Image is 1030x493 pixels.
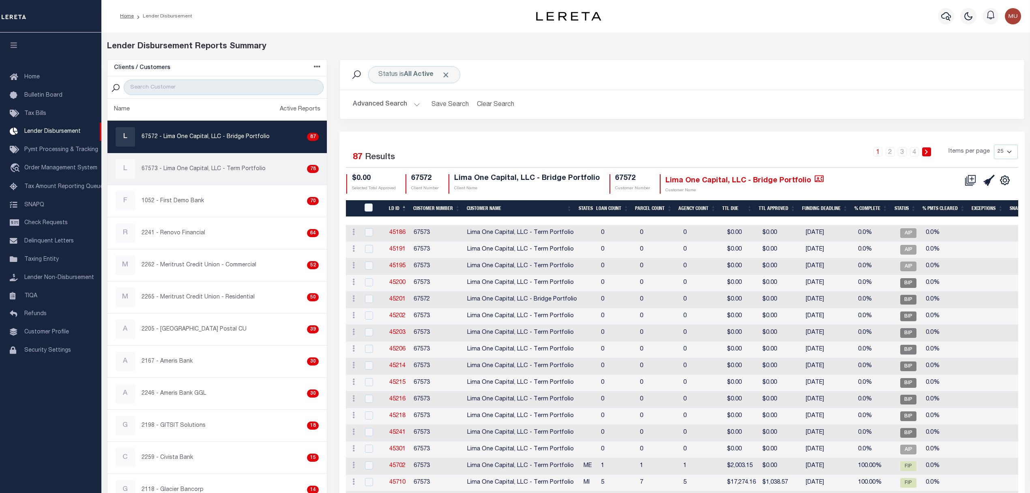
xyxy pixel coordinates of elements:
[107,346,327,377] a: A2167 - Ameris Bank30
[637,391,680,408] td: 0
[24,220,68,226] span: Check Requests
[120,14,134,19] a: Home
[598,458,637,475] td: 1
[410,408,464,425] td: 67573
[142,293,255,302] p: 2265 - Meritrust Credit Union - Residential
[464,458,580,475] td: Lima One Capital, LLC - Term Portfolio
[919,200,968,217] th: % Pmts Cleared: activate to sort column ascending
[307,165,318,173] div: 78
[598,425,637,441] td: 0
[680,325,724,342] td: 0
[410,225,464,242] td: 67573
[719,200,755,217] th: Ttl Due: activate to sort column ascending
[968,200,1006,217] th: Exceptions: activate to sort column ascending
[855,408,895,425] td: 0.0%
[615,186,650,192] p: Customer Number
[24,293,37,298] span: TIQA
[680,408,724,425] td: 0
[24,329,69,335] span: Customer Profile
[923,425,972,441] td: 0.0%
[464,475,580,491] td: Lima One Capital, LLC - Term Portfolio
[24,348,71,353] span: Security Settings
[142,133,270,141] p: 67572 - Lima One Capital, LLC - Bridge Portfolio
[410,342,464,358] td: 67573
[923,342,972,358] td: 0.0%
[855,225,895,242] td: 0.0%
[900,228,916,238] span: AIP
[464,391,580,408] td: Lima One Capital, LLC - Term Portfolio
[637,242,680,258] td: 0
[637,258,680,275] td: 0
[803,441,855,458] td: [DATE]
[724,258,759,275] td: $0.00
[280,105,320,114] div: Active Reports
[803,325,855,342] td: [DATE]
[142,197,204,205] p: 1052 - First Demo Bank
[365,151,395,164] label: Results
[24,93,62,98] span: Bulletin Board
[923,458,972,475] td: 0.0%
[464,325,580,342] td: Lima One Capital, LLC - Term Portfolio
[598,308,637,325] td: 0
[116,352,135,371] div: A
[410,258,464,275] td: 67573
[116,255,135,275] div: M
[680,308,724,325] td: 0
[389,346,406,352] a: 45206
[410,200,463,217] th: Customer Number: activate to sort column ascending
[410,425,464,441] td: 67573
[598,292,637,308] td: 0
[680,441,724,458] td: 0
[464,375,580,391] td: Lima One Capital, LLC - Term Portfolio
[464,342,580,358] td: Lima One Capital, LLC - Term Portfolio
[454,186,600,192] p: Client Name
[389,246,406,252] a: 45191
[724,375,759,391] td: $0.00
[24,165,97,171] span: Order Management System
[1005,8,1021,24] img: svg+xml;base64,PHN2ZyB4bWxucz0iaHR0cDovL3d3dy53My5vcmcvMjAwMC9zdmciIHBvaW50ZXItZXZlbnRzPSJub25lIi...
[142,357,193,366] p: 2167 - Ameris Bank
[900,428,916,438] span: BIP
[759,358,803,375] td: $0.00
[759,408,803,425] td: $0.00
[24,129,81,134] span: Lender Disbursement
[598,275,637,292] td: 0
[464,225,580,242] td: Lima One Capital, LLC - Term Portfolio
[900,311,916,321] span: BIP
[598,342,637,358] td: 0
[803,342,855,358] td: [DATE]
[389,230,406,236] a: 45186
[307,389,318,398] div: 30
[116,320,135,339] div: A
[24,311,47,317] span: Refunds
[724,342,759,358] td: $0.00
[389,430,406,435] a: 45241
[759,342,803,358] td: $0.00
[307,454,318,462] div: 15
[411,174,439,183] h4: 67572
[724,391,759,408] td: $0.00
[107,442,327,474] a: C2259 - Civista Bank15
[803,225,855,242] td: [DATE]
[352,186,396,192] p: Selected Total Approved
[24,202,44,208] span: SNAPQ
[855,292,895,308] td: 0.0%
[759,375,803,391] td: $0.00
[803,391,855,408] td: [DATE]
[759,325,803,342] td: $0.00
[680,375,724,391] td: 0
[665,188,824,194] p: Customer Name
[900,278,916,288] span: BIP
[464,242,580,258] td: Lima One Capital, LLC - Term Portfolio
[855,342,895,358] td: 0.0%
[410,441,464,458] td: 67573
[724,225,759,242] td: $0.00
[598,258,637,275] td: 0
[580,458,598,475] td: ME
[855,391,895,408] td: 0.0%
[759,258,803,275] td: $0.00
[353,97,420,112] button: Advanced Search
[637,308,680,325] td: 0
[142,422,206,430] p: 2198 - GITSIT Solutions
[598,375,637,391] td: 0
